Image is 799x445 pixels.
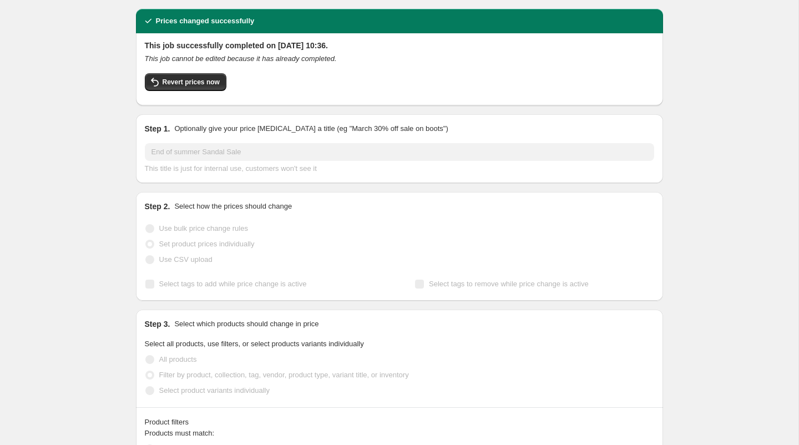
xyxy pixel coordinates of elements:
[145,164,317,173] span: This title is just for internal use, customers won't see it
[174,318,318,330] p: Select which products should change in price
[429,280,589,288] span: Select tags to remove while price change is active
[159,255,213,264] span: Use CSV upload
[145,123,170,134] h2: Step 1.
[156,16,255,27] h2: Prices changed successfully
[145,340,364,348] span: Select all products, use filters, or select products variants individually
[159,280,307,288] span: Select tags to add while price change is active
[145,417,654,428] div: Product filters
[159,371,409,379] span: Filter by product, collection, tag, vendor, product type, variant title, or inventory
[145,40,654,51] h2: This job successfully completed on [DATE] 10:36.
[174,201,292,212] p: Select how the prices should change
[159,224,248,232] span: Use bulk price change rules
[145,54,337,63] i: This job cannot be edited because it has already completed.
[145,429,215,437] span: Products must match:
[159,355,197,363] span: All products
[145,201,170,212] h2: Step 2.
[145,143,654,161] input: 30% off holiday sale
[145,73,226,91] button: Revert prices now
[145,318,170,330] h2: Step 3.
[163,78,220,87] span: Revert prices now
[159,386,270,395] span: Select product variants individually
[159,240,255,248] span: Set product prices individually
[174,123,448,134] p: Optionally give your price [MEDICAL_DATA] a title (eg "March 30% off sale on boots")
